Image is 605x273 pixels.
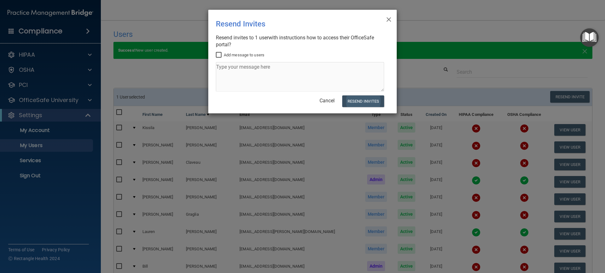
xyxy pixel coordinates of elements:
div: Resend invites to 1 user with instructions how to access their OfficeSafe portal? [216,34,384,48]
button: Resend Invites [342,95,384,107]
input: Add message to users [216,53,223,58]
span: × [386,12,392,25]
div: Resend Invites [216,15,363,33]
label: Add message to users [216,51,264,59]
button: Open Resource Center [580,28,599,47]
a: Cancel [320,98,335,104]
